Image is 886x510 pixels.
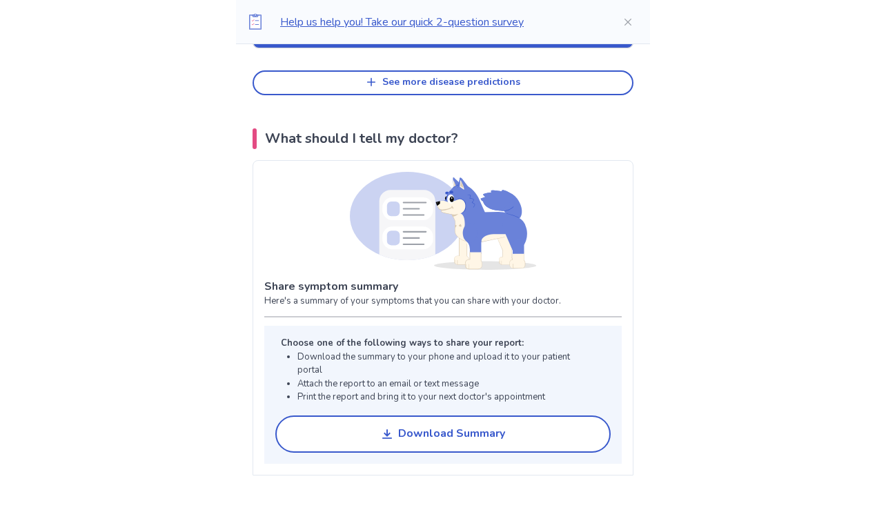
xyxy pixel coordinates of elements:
button: Download Summary [275,415,611,453]
p: Help us help you! Take our quick 2-question survey [280,14,600,30]
p: Choose one of the following ways to share your report: [281,337,594,351]
div: See more disease predictions [382,77,520,88]
p: Share symptom summary [264,278,622,295]
div: Download Summary [398,427,505,440]
li: Print the report and bring it to your next doctor's appointment [297,391,594,404]
p: Here's a summary of your symptoms that you can share with your doctor. [264,295,622,308]
button: See more disease predictions [253,70,633,95]
img: Shiba (Report) [350,172,536,270]
p: What should I tell my doctor? [265,128,458,149]
li: Attach the report to an email or text message [297,377,594,391]
li: Download the summary to your phone and upload it to your patient portal [297,351,594,377]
